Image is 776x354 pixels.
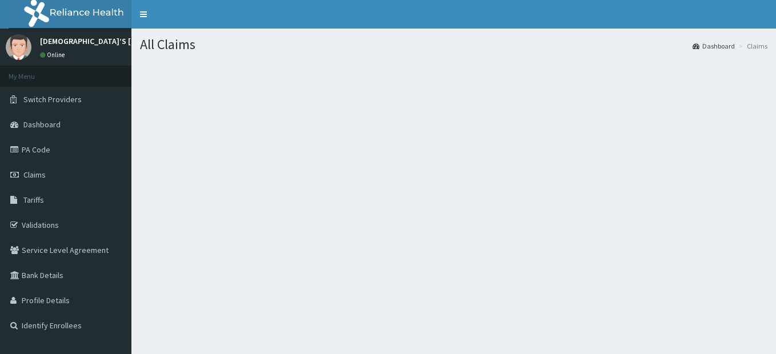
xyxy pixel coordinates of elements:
[6,34,31,60] img: User Image
[40,51,67,59] a: Online
[693,41,735,51] a: Dashboard
[23,170,46,180] span: Claims
[140,37,767,52] h1: All Claims
[23,94,82,104] span: Switch Providers
[40,37,202,45] p: [DEMOGRAPHIC_DATA]’S [GEOGRAPHIC_DATA]
[23,195,44,205] span: Tariffs
[736,41,767,51] li: Claims
[23,119,61,130] span: Dashboard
